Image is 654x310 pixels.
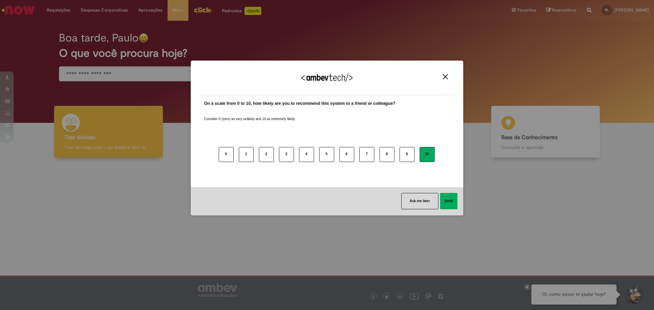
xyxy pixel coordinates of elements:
button: 4 [299,147,314,162]
img: Logo Ambevtech [301,74,353,82]
button: 2 [259,147,274,162]
button: 1 [239,147,254,162]
button: Send [440,193,457,209]
img: Close [443,74,448,79]
button: 7 [359,147,374,162]
button: 10 [420,147,435,162]
button: 8 [379,147,394,162]
button: 5 [319,147,334,162]
button: Ask me later [401,193,438,209]
button: Close [441,74,450,80]
label: On a scale from 0 to 10, how likely are you to recommend this system to a friend or colleague? [204,100,395,107]
label: Consider 0 (zero) as very unlikely and 10 as extremely likely. [204,109,295,121]
button: 3 [279,147,294,162]
button: 9 [400,147,415,162]
button: 6 [339,147,354,162]
button: 0 [219,147,234,162]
